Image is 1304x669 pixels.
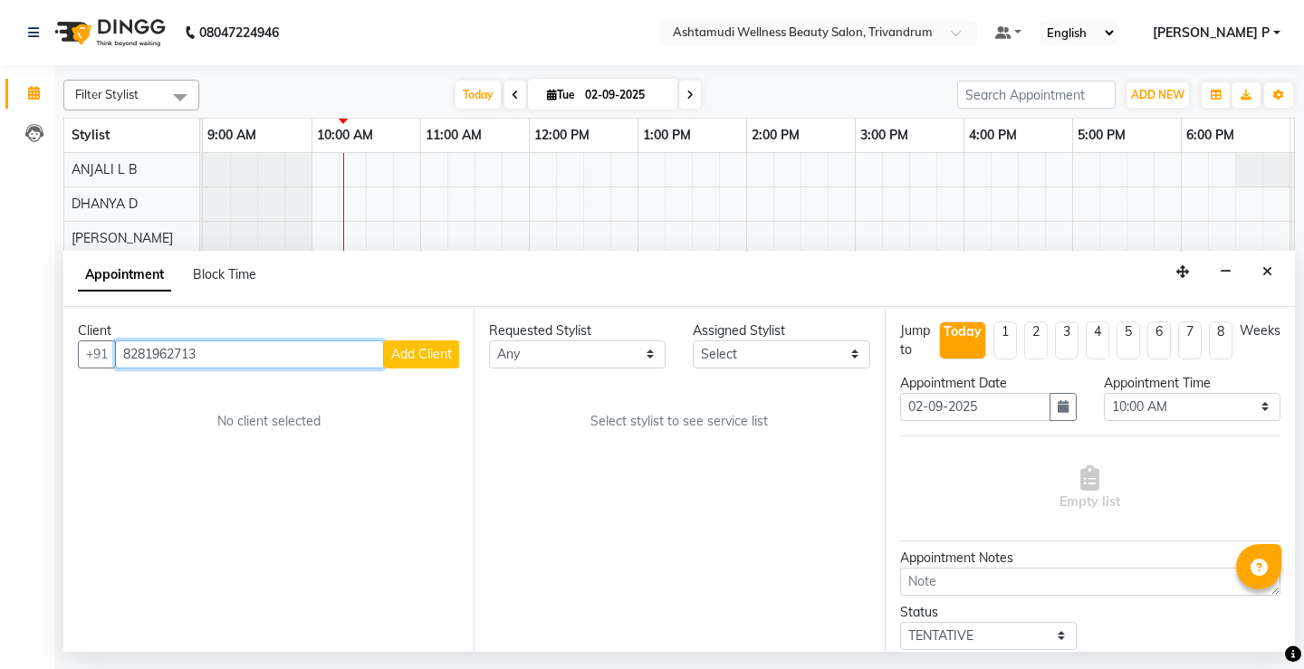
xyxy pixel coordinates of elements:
button: Close [1254,258,1280,286]
a: 1:00 PM [638,122,695,148]
a: 5:00 PM [1073,122,1130,148]
button: ADD NEW [1127,82,1189,108]
span: Empty list [1059,465,1120,511]
li: 7 [1178,321,1202,359]
span: Add Client [391,346,452,362]
input: 2025-09-02 [580,81,670,109]
div: Weeks [1240,321,1280,340]
span: [PERSON_NAME] [72,230,173,246]
div: Appointment Notes [900,549,1280,568]
input: Search Appointment [957,81,1116,109]
div: Appointment Date [900,374,1077,393]
a: 4:00 PM [964,122,1021,148]
li: 1 [993,321,1017,359]
div: No client selected [121,412,416,431]
li: 3 [1055,321,1079,359]
a: 10:00 AM [312,122,378,148]
span: ADD NEW [1131,88,1184,101]
li: 8 [1209,321,1232,359]
div: Appointment Time [1104,374,1280,393]
button: +91 [78,340,116,368]
li: 6 [1147,321,1171,359]
a: 11:00 AM [421,122,486,148]
li: 2 [1024,321,1048,359]
span: Filter Stylist [75,87,139,101]
div: Requested Stylist [489,321,666,340]
span: DHANYA D [72,196,138,212]
b: 08047224946 [199,7,279,58]
li: 4 [1086,321,1109,359]
span: ANJALI L B [72,161,138,177]
img: logo [46,7,170,58]
div: Client [78,321,459,340]
span: Appointment [78,259,171,291]
div: Status [900,603,1077,622]
span: [PERSON_NAME] P [1153,24,1270,43]
a: 6:00 PM [1182,122,1239,148]
input: Search by Name/Mobile/Email/Code [115,340,384,368]
a: 9:00 AM [203,122,261,148]
span: Select stylist to see service list [590,412,768,431]
button: Add Client [384,340,459,368]
div: Today [944,322,982,341]
span: Block Time [193,266,256,282]
a: 12:00 PM [530,122,594,148]
span: Today [455,81,501,109]
a: 3:00 PM [856,122,913,148]
li: 5 [1117,321,1140,359]
input: yyyy-mm-dd [900,393,1050,421]
span: Tue [542,88,580,101]
div: Assigned Stylist [693,321,869,340]
a: 2:00 PM [747,122,804,148]
span: Stylist [72,127,110,143]
div: Jump to [900,321,932,359]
